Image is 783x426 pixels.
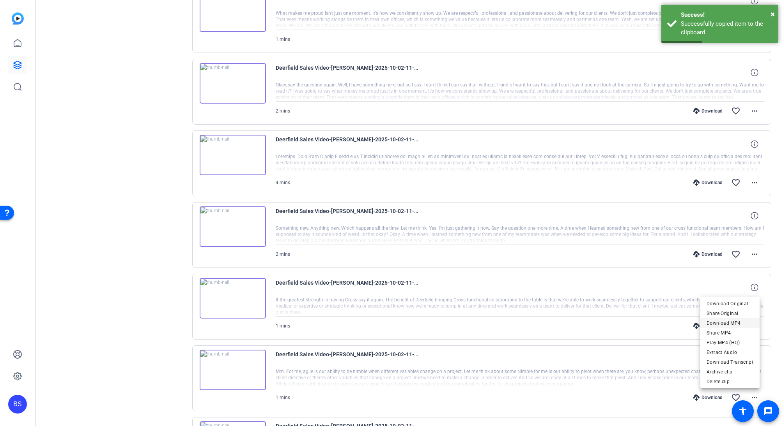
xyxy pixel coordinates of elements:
[771,9,775,19] span: ×
[707,328,753,337] span: Share MP4
[707,347,753,357] span: Extract Audio
[707,377,753,386] span: Delete clip
[707,308,753,318] span: Share Original
[707,338,753,347] span: Play MP4 (HQ)
[707,367,753,376] span: Archive clip
[681,19,772,37] div: Successfully copied item to the clipboard
[771,8,775,20] button: Close
[681,11,772,19] div: Success!
[707,357,753,366] span: Download Transcript
[707,299,753,308] span: Download Original
[707,318,753,327] span: Download MP4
